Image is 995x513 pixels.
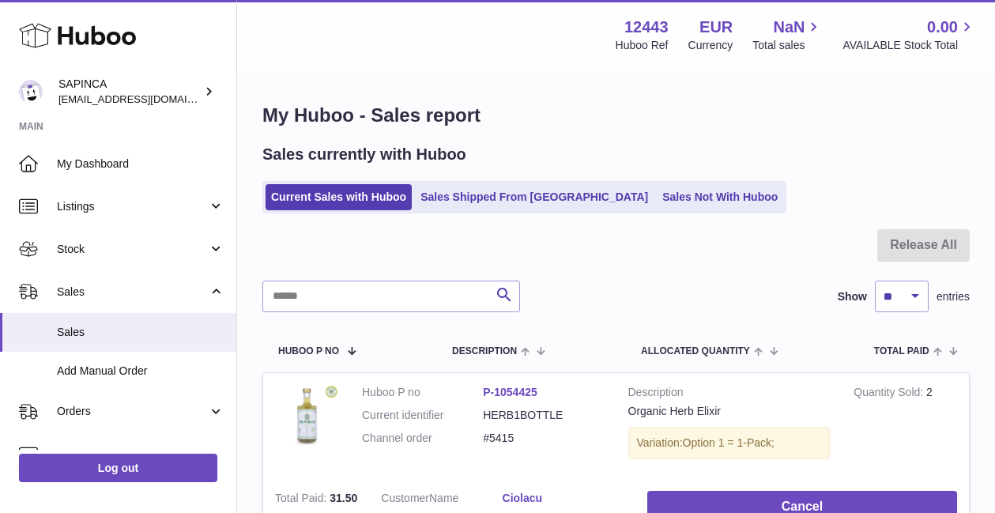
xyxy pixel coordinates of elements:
span: NaN [773,17,805,38]
span: AVAILABLE Stock Total [842,38,976,53]
dt: Current identifier [362,408,483,423]
span: 0.00 [927,17,958,38]
span: Description [452,346,517,356]
img: info@sapinca.com [19,80,43,104]
span: Add Manual Order [57,364,224,379]
div: Currency [688,38,733,53]
span: ALLOCATED Quantity [641,346,750,356]
div: Huboo Ref [616,38,669,53]
a: Ciolacu [503,491,624,506]
span: Total paid [874,346,929,356]
strong: Total Paid [275,492,330,508]
span: Huboo P no [278,346,339,356]
span: My Dashboard [57,157,224,172]
a: Log out [19,454,217,482]
span: Usage [57,447,224,462]
td: 2 [842,373,969,479]
span: Listings [57,199,208,214]
dt: Huboo P no [362,385,483,400]
dt: Name [381,491,502,510]
a: Current Sales with Huboo [266,184,412,210]
a: P-1054425 [483,386,537,398]
label: Show [838,289,867,304]
a: 0.00 AVAILABLE Stock Total [842,17,976,53]
span: Sales [57,325,224,340]
h1: My Huboo - Sales report [262,103,970,128]
div: SAPINCA [58,77,201,107]
span: Total sales [752,38,823,53]
span: Customer [381,492,429,504]
span: Option 1 = 1-Pack; [683,436,775,449]
span: [EMAIL_ADDRESS][DOMAIN_NAME] [58,92,232,105]
span: Stock [57,242,208,257]
div: Organic Herb Elixir [628,404,831,419]
dt: Channel order [362,431,483,446]
span: Orders [57,404,208,419]
strong: Quantity Sold [854,386,926,402]
a: Sales Shipped From [GEOGRAPHIC_DATA] [415,184,654,210]
strong: 12443 [624,17,669,38]
a: Sales Not With Huboo [657,184,783,210]
dd: HERB1BOTTLE [483,408,604,423]
strong: Description [628,385,831,404]
a: NaN Total sales [752,17,823,53]
dd: #5415 [483,431,604,446]
img: 1xHerb_NB.png [275,385,338,448]
div: Variation: [628,427,831,459]
span: entries [937,289,970,304]
strong: EUR [699,17,733,38]
span: Sales [57,285,208,300]
span: 31.50 [330,492,357,504]
h2: Sales currently with Huboo [262,144,466,165]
